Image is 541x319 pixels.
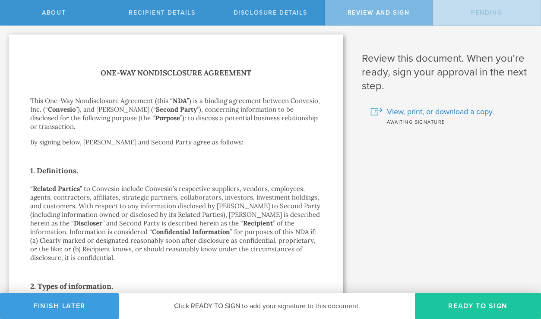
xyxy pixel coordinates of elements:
span: Click READY TO SIGN to add your signature to this document. [174,302,360,310]
strong: Purpose [155,114,180,122]
strong: NDA [173,97,187,105]
strong: Convesio [48,105,76,113]
p: This One-Way Nondisclosure Agreement (this “ ”) is a binding agreement between Convesio, Inc. (“ ... [30,97,321,131]
h2: 2. Types of information. [30,279,321,293]
span: View, print, or download a copy. [387,106,494,117]
p: “ ” to Convesio include Convesio’s respective suppliers, vendors, employees, agents, contractors,... [30,185,321,262]
span: Disclosure details [234,9,307,16]
h2: 1. Definitions. [30,164,321,178]
strong: Recipient [243,219,273,227]
span: About [42,9,66,16]
p: By signing below, [PERSON_NAME] and Second Party agree as follows: [30,138,321,147]
h1: One-Way Nondisclosure Agreement [30,67,321,79]
button: Ready to Sign [415,293,541,319]
span: Pending [471,9,502,16]
iframe: Chat Widget [498,252,541,293]
strong: Confidential Information [152,228,230,236]
span: Review and sign [348,9,410,16]
div: Awaiting signature [370,117,528,126]
strong: Discloser [74,219,102,227]
h1: Review this document. When you’re ready, sign your approval in the next step. [362,52,528,93]
span: Recipient details [129,9,195,16]
strong: Second Party [156,105,197,113]
strong: Related Parties [33,185,80,193]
